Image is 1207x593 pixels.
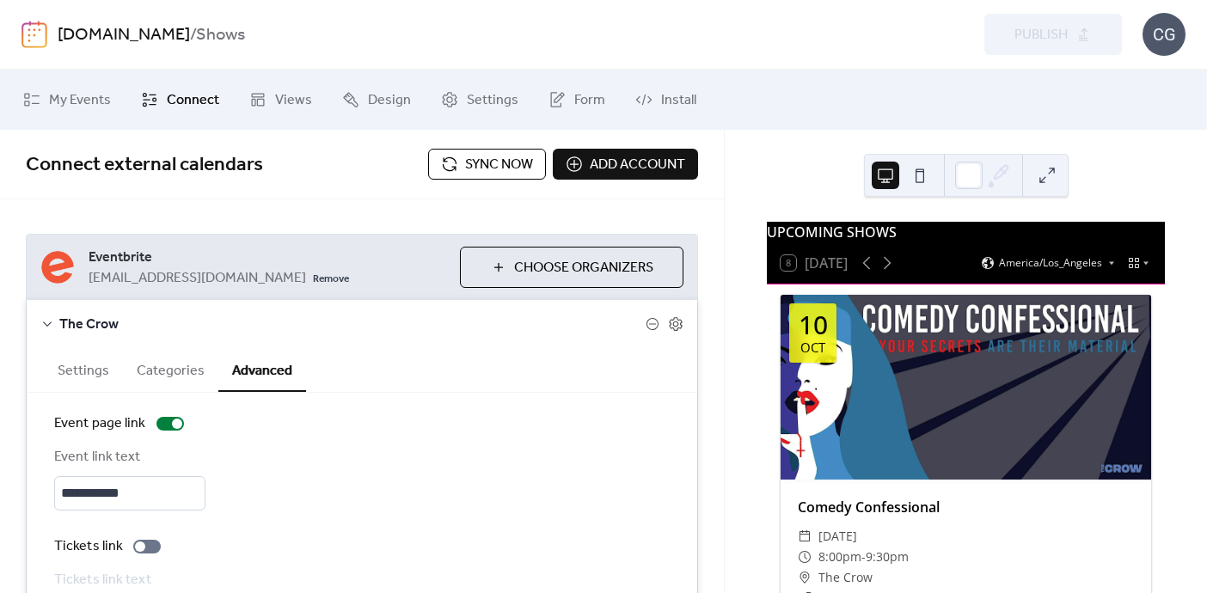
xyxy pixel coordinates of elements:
[553,149,698,180] button: Add account
[465,155,533,175] span: Sync now
[999,258,1102,268] span: America/Los_Angeles
[467,90,518,111] span: Settings
[798,498,940,517] a: Comedy Confessional
[89,268,306,289] span: [EMAIL_ADDRESS][DOMAIN_NAME]
[44,348,123,390] button: Settings
[800,341,825,354] div: Oct
[49,90,111,111] span: My Events
[54,413,146,434] div: Event page link
[167,90,219,111] span: Connect
[196,19,245,52] b: Shows
[767,222,1165,242] div: UPCOMING SHOWS
[514,258,653,278] span: Choose Organizers
[21,21,47,48] img: logo
[190,19,196,52] b: /
[661,90,696,111] span: Install
[40,250,75,284] img: eventbrite
[818,526,857,547] span: [DATE]
[236,76,325,123] a: Views
[218,348,306,392] button: Advanced
[275,90,312,111] span: Views
[590,155,685,175] span: Add account
[861,547,866,567] span: -
[26,146,263,184] span: Connect external calendars
[368,90,411,111] span: Design
[460,247,683,288] button: Choose Organizers
[798,547,812,567] div: ​
[1143,13,1186,56] div: CG
[313,272,349,286] span: Remove
[54,447,202,468] div: Event link text
[798,526,812,547] div: ​
[866,547,909,567] span: 9:30pm
[58,19,190,52] a: [DOMAIN_NAME]
[428,149,546,180] button: Sync now
[799,312,828,338] div: 10
[818,547,861,567] span: 8:00pm
[798,567,812,588] div: ​
[536,76,618,123] a: Form
[329,76,424,123] a: Design
[128,76,232,123] a: Connect
[622,76,709,123] a: Install
[123,348,218,390] button: Categories
[428,76,531,123] a: Settings
[59,315,646,335] span: The Crow
[89,248,446,268] span: Eventbrite
[574,90,605,111] span: Form
[10,76,124,123] a: My Events
[818,567,873,588] span: The Crow
[54,536,123,557] div: Tickets link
